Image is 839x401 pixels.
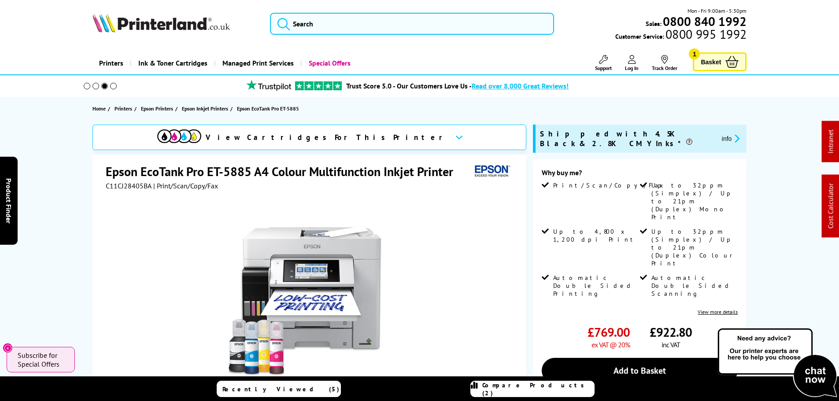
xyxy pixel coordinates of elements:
[470,381,595,397] a: Compare Products (2)
[650,324,692,340] span: £922.80
[542,168,738,181] div: Why buy me?
[270,13,554,35] input: Search
[472,81,569,90] span: Read over 8,000 Great Reviews!
[182,104,228,113] span: Epson Inkjet Printers
[4,178,13,223] span: Product Finder
[719,133,743,143] button: promo-description
[591,340,630,349] span: ex VAT @ 20%
[595,55,612,71] a: Support
[106,163,462,180] h1: Epson EcoTank Pro ET-5885 A4 Colour Multifunction Inkjet Printer
[92,104,108,113] a: Home
[588,324,630,340] span: £769.00
[141,104,175,113] a: Epson Printers
[662,340,680,349] span: inc VAT
[115,104,134,113] a: Printers
[689,48,700,59] span: 1
[553,181,666,189] span: Print/Scan/Copy/Fax
[625,65,639,71] span: Log In
[625,55,639,71] a: Log In
[553,228,638,243] span: Up to 4,800 x 1,200 dpi Print
[92,104,106,113] span: Home
[237,104,301,113] a: Epson EcoTank Pro ET-5885
[300,52,357,74] a: Special Offers
[646,19,662,28] span: Sales:
[826,184,835,229] a: Cost Calculator
[701,56,721,68] span: Basket
[295,81,342,90] img: trustpilot rating
[662,17,747,26] a: 0800 840 1992
[115,104,132,113] span: Printers
[716,327,839,399] img: Open Live Chat window
[651,274,736,298] span: Automatic Double Sided Scanning
[18,351,66,368] span: Subscribe for Special Offers
[138,52,207,74] span: Ink & Toner Cartridges
[130,52,214,74] a: Ink & Toner Cartridges
[157,129,201,143] img: cmyk-icon.svg
[92,13,259,34] a: Printerland Logo
[224,208,397,380] img: Epson EcoTank Pro ET-5885
[217,381,341,397] a: Recently Viewed (5)
[595,65,612,71] span: Support
[471,163,512,180] img: Epson
[826,130,835,154] a: Intranet
[651,228,736,267] span: Up to 32ppm (Simplex) / Up to 21pm (Duplex) Colour Print
[206,132,448,142] span: View Cartridges For This Printer
[615,30,747,40] span: Customer Service:
[698,309,738,315] a: View more details
[651,181,736,221] span: Up to 32ppm (Simplex) / Up to 21pm (Duplex) Mono Print
[237,104,299,113] span: Epson EcoTank Pro ET-5885
[242,80,295,91] img: trustpilot rating
[540,129,715,148] span: Shipped with 4.5K Black & 2.8K CMY Inks*
[482,381,594,397] span: Compare Products (2)
[693,52,747,71] a: Basket 1
[553,274,638,298] span: Automatic Double Sided Printing
[141,104,173,113] span: Epson Printers
[663,13,747,29] b: 0800 840 1992
[153,181,218,190] span: | Print/Scan/Copy/Fax
[652,55,677,71] a: Track Order
[214,52,300,74] a: Managed Print Services
[106,181,152,190] span: C11CJ28405BA
[222,385,340,393] span: Recently Viewed (5)
[664,30,747,38] span: 0800 995 1992
[346,81,569,90] a: Trust Score 5.0 - Our Customers Love Us -Read over 8,000 Great Reviews!
[542,358,738,383] a: Add to Basket
[182,104,230,113] a: Epson Inkjet Printers
[3,343,13,353] button: Close
[92,13,230,33] img: Printerland Logo
[687,7,747,15] span: Mon - Fri 9:00am - 5:30pm
[92,52,130,74] a: Printers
